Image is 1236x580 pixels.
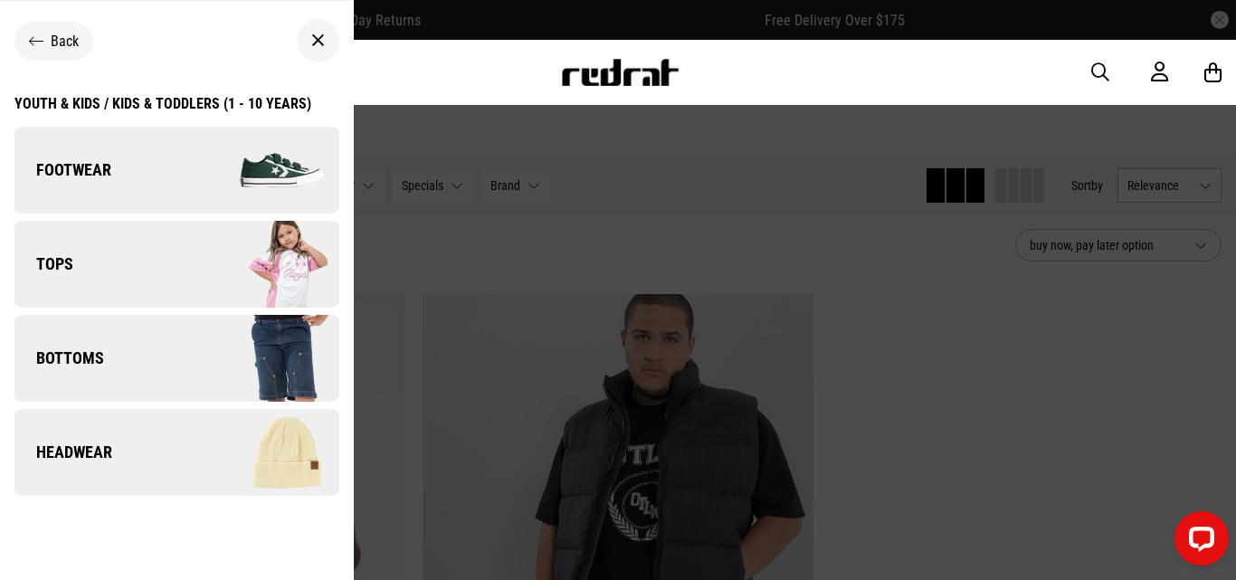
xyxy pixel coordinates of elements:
[51,33,79,50] span: Back
[176,219,338,309] img: Tops
[14,347,104,369] span: Bottoms
[1160,504,1236,580] iframe: LiveChat chat widget
[14,95,311,127] a: Youth & Kids / Kids & Toddlers (1 - 10 years)
[560,59,680,86] img: Redrat logo
[14,442,112,463] span: Headwear
[14,315,339,402] a: Bottoms Bottoms
[14,409,339,496] a: Headwear Headwear
[14,95,311,112] div: Youth & Kids / Kids & Toddlers (1 - 10 years)
[14,127,339,214] a: Footwear Footwear
[14,159,111,181] span: Footwear
[176,407,338,498] img: Headwear
[14,221,339,308] a: Tops Tops
[176,313,338,404] img: Bottoms
[176,125,338,215] img: Footwear
[14,253,73,275] span: Tops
